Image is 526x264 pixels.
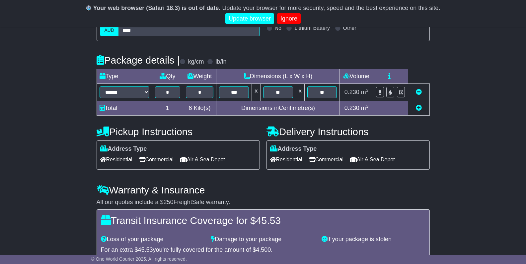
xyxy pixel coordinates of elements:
span: © One World Courier 2025. All rights reserved. [91,256,187,262]
label: Other [343,25,356,31]
span: 250 [164,199,174,205]
td: Qty [152,69,183,84]
span: 45.53 [256,215,281,226]
span: Update your browser for more security, speed and the best experience on this site. [222,5,440,11]
td: x [252,84,261,101]
td: Dimensions (L x W x H) [216,69,340,84]
label: No [275,25,281,31]
span: 6 [188,105,192,111]
label: Lithium Battery [294,25,330,31]
span: Residential [270,154,302,165]
td: Dimensions in Centimetre(s) [216,101,340,116]
sup: 3 [366,104,369,109]
td: Total [97,101,152,116]
h4: Transit Insurance Coverage for $ [101,215,425,226]
td: x [296,84,304,101]
span: m [361,105,369,111]
span: 0.230 [344,89,359,95]
span: Air & Sea Depot [180,154,225,165]
label: kg/cm [188,58,204,66]
sup: 3 [366,88,369,93]
td: 1 [152,101,183,116]
td: Kilo(s) [183,101,216,116]
span: 4,500 [256,246,271,253]
h4: Pickup Instructions [97,126,260,137]
td: Weight [183,69,216,84]
a: Update browser [225,13,274,24]
div: All our quotes include a $ FreightSafe warranty. [97,199,430,206]
div: Loss of your package [98,236,208,243]
h4: Package details | [97,55,180,66]
b: Your web browser (Safari 18.3) is out of date. [93,5,221,11]
a: Ignore [277,13,301,24]
span: Commercial [139,154,174,165]
span: 0.230 [344,105,359,111]
label: AUD [100,25,119,36]
a: Remove this item [416,89,422,95]
span: Air & Sea Depot [350,154,395,165]
label: lb/in [215,58,226,66]
label: Address Type [270,145,317,153]
span: Commercial [309,154,343,165]
span: m [361,89,369,95]
h4: Warranty & Insurance [97,185,430,195]
div: Damage to your package [208,236,318,243]
span: 45.53 [138,246,153,253]
label: Address Type [100,145,147,153]
h4: Delivery Instructions [266,126,430,137]
td: Volume [340,69,373,84]
div: For an extra $ you're fully covered for the amount of $ . [101,246,425,254]
span: Residential [100,154,132,165]
a: Add new item [416,105,422,111]
div: If your package is stolen [318,236,429,243]
td: Type [97,69,152,84]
